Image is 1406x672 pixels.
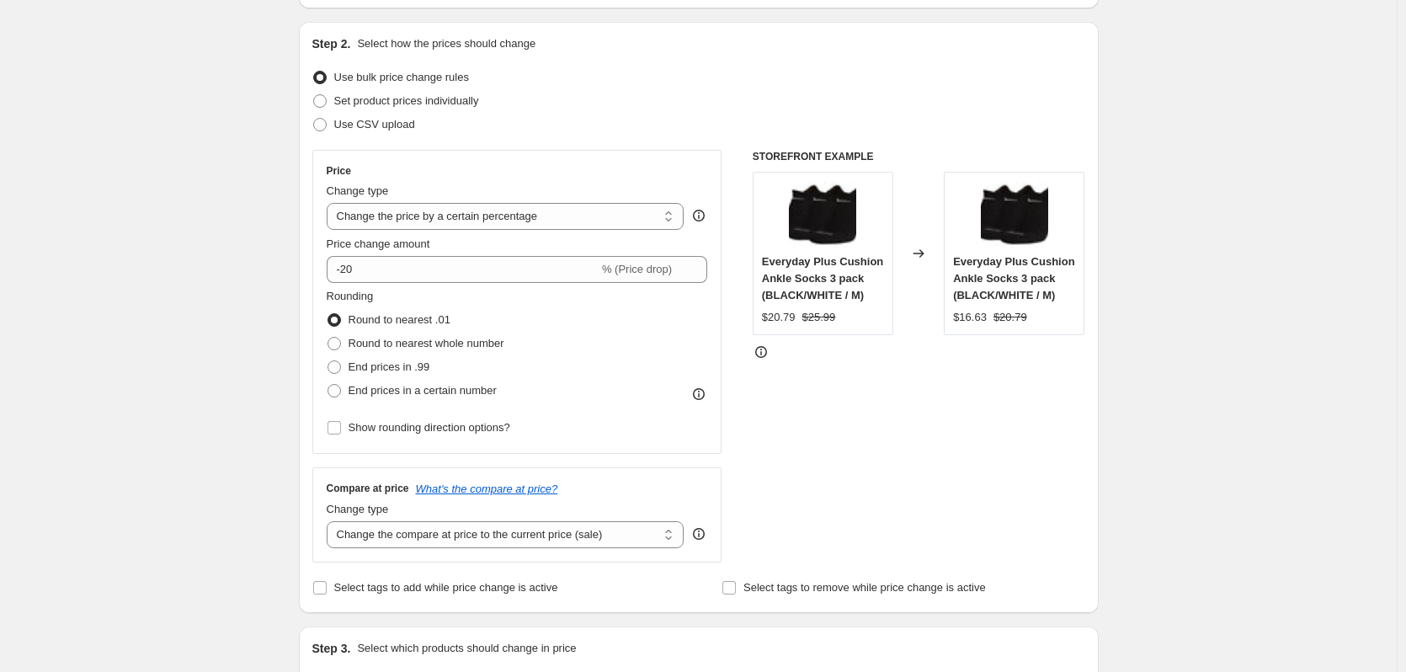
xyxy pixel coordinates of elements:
h3: Compare at price [327,482,409,495]
span: Everyday Plus Cushion Ankle Socks 3 pack (BLACK/WHITE / M) [762,255,884,301]
span: Select tags to add while price change is active [334,581,558,594]
span: Use CSV upload [334,118,415,131]
h6: STOREFRONT EXAMPLE [753,150,1085,163]
strike: $25.99 [802,309,836,326]
span: Change type [327,184,389,197]
h2: Step 2. [312,35,351,52]
h3: Price [327,164,351,178]
img: NIKEEVERYPLUSSOCKSBLACK_80x.jpg [789,181,856,248]
span: Round to nearest .01 [349,313,450,326]
span: Rounding [327,290,374,302]
input: -15 [327,256,599,283]
span: Show rounding direction options? [349,421,510,434]
p: Select which products should change in price [357,640,576,657]
h2: Step 3. [312,640,351,657]
strike: $20.79 [993,309,1027,326]
span: Round to nearest whole number [349,337,504,349]
span: Change type [327,503,389,515]
span: End prices in .99 [349,360,430,373]
div: help [690,525,707,542]
div: $16.63 [953,309,987,326]
span: End prices in a certain number [349,384,497,397]
button: What's the compare at price? [416,483,558,495]
span: Use bulk price change rules [334,71,469,83]
span: % (Price drop) [602,263,672,275]
span: Price change amount [327,237,430,250]
span: Set product prices individually [334,94,479,107]
div: $20.79 [762,309,796,326]
span: Select tags to remove while price change is active [743,581,986,594]
div: help [690,207,707,224]
img: NIKEEVERYPLUSSOCKSBLACK_80x.jpg [981,181,1048,248]
p: Select how the prices should change [357,35,535,52]
span: Everyday Plus Cushion Ankle Socks 3 pack (BLACK/WHITE / M) [953,255,1075,301]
